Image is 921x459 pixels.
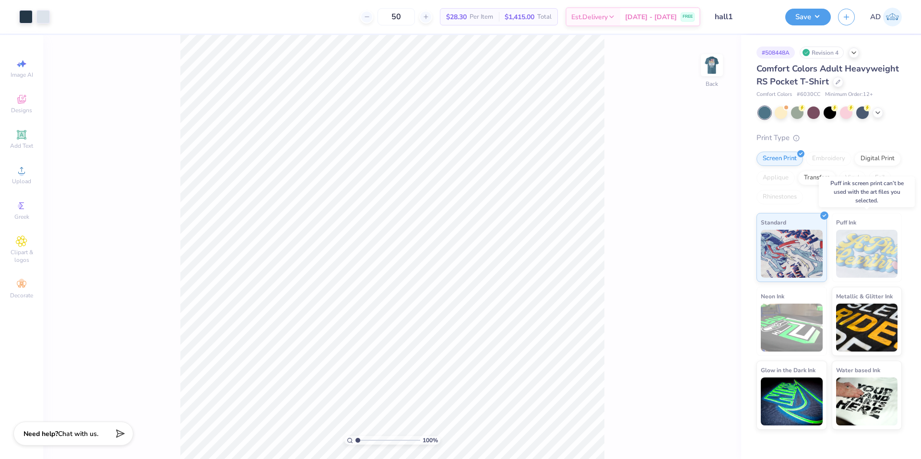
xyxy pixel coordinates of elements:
div: Screen Print [756,152,803,166]
span: Standard [761,217,786,227]
div: Rhinestones [756,190,803,204]
div: Back [706,80,718,88]
span: Designs [11,106,32,114]
img: Metallic & Glitter Ink [836,304,898,352]
span: 100 % [423,436,438,445]
span: Decorate [10,292,33,299]
span: Metallic & Glitter Ink [836,291,893,301]
span: # 6030CC [797,91,820,99]
span: Greek [14,213,29,221]
span: Glow in the Dark Ink [761,365,815,375]
img: Neon Ink [761,304,823,352]
span: Puff Ink [836,217,856,227]
button: Save [785,9,831,25]
span: Comfort Colors [756,91,792,99]
span: Total [537,12,552,22]
span: AD [870,12,881,23]
span: $28.30 [446,12,467,22]
img: Water based Ink [836,377,898,425]
strong: Need help? [24,429,58,438]
span: FREE [683,13,693,20]
span: Est. Delivery [571,12,608,22]
span: $1,415.00 [505,12,534,22]
div: Revision 4 [800,47,844,59]
div: Embroidery [806,152,851,166]
span: Image AI [11,71,33,79]
div: Digital Print [854,152,901,166]
div: Vinyl [839,171,866,185]
input: Untitled Design [708,7,778,26]
div: Applique [756,171,795,185]
span: Comfort Colors Adult Heavyweight RS Pocket T-Shirt [756,63,899,87]
div: Foil [869,171,891,185]
a: AD [870,8,902,26]
img: Standard [761,230,823,278]
div: Transfers [798,171,836,185]
span: [DATE] - [DATE] [625,12,677,22]
input: – – [378,8,415,25]
div: Print Type [756,132,902,143]
span: Water based Ink [836,365,880,375]
span: Upload [12,177,31,185]
img: Puff Ink [836,230,898,278]
span: Chat with us. [58,429,98,438]
img: Back [702,56,721,75]
div: # 508448A [756,47,795,59]
img: Aldro Dalugdog [883,8,902,26]
span: Add Text [10,142,33,150]
img: Glow in the Dark Ink [761,377,823,425]
span: Neon Ink [761,291,784,301]
div: Puff ink screen print can’t be used with the art files you selected. [819,177,915,207]
span: Per Item [470,12,493,22]
span: Clipart & logos [5,248,38,264]
span: Minimum Order: 12 + [825,91,873,99]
